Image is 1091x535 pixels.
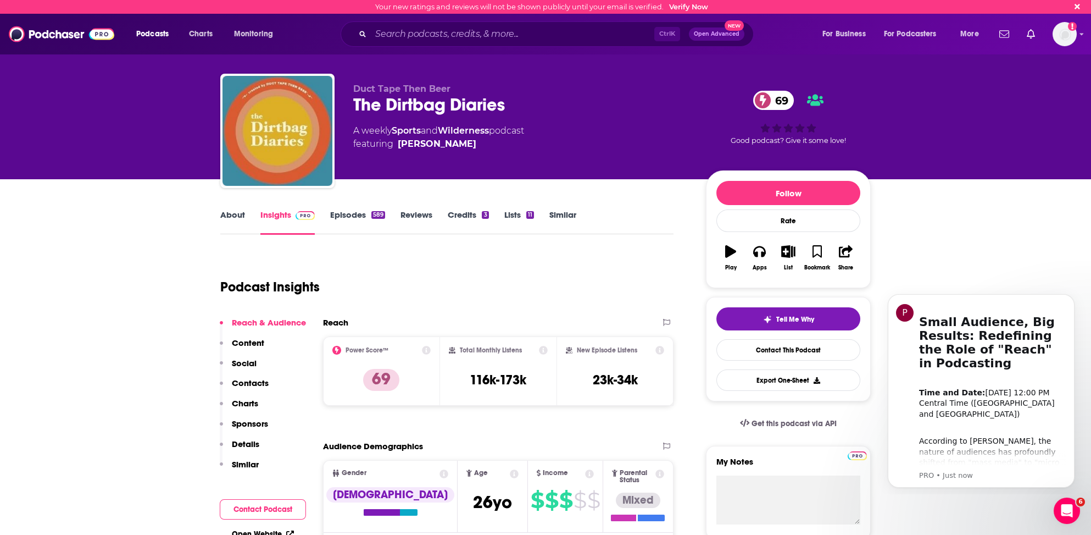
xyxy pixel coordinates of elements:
button: tell me why sparkleTell Me Why [716,307,860,330]
span: Podcasts [136,26,169,42]
a: Show notifications dropdown [1022,25,1039,43]
span: 69 [764,91,794,110]
button: Similar [220,459,259,479]
button: Share [832,238,860,278]
p: Similar [232,459,259,470]
div: Mixed [616,493,660,508]
a: Credits3 [448,209,488,235]
button: open menu [226,25,287,43]
h2: Reach [323,317,348,328]
div: Play [725,264,737,271]
span: 26 yo [473,492,512,513]
span: featuring [353,137,524,151]
a: Similar [549,209,576,235]
span: For Podcasters [884,26,937,42]
img: User Profile [1053,22,1077,46]
h2: Audience Demographics [323,441,423,451]
a: 69 [753,91,794,110]
div: 11 [526,211,534,219]
a: Show notifications dropdown [995,25,1014,43]
p: Details [232,439,259,449]
img: Podchaser Pro [848,451,867,460]
button: Apps [745,238,773,278]
a: Wilderness [438,125,489,136]
div: A weekly podcast [353,124,524,151]
span: $ [587,492,600,509]
a: Lists11 [504,209,534,235]
button: Follow [716,181,860,205]
svg: Email not verified [1068,22,1077,31]
a: Episodes589 [330,209,385,235]
a: Pro website [848,450,867,460]
div: Rate [716,209,860,232]
span: Age [474,470,488,477]
p: Charts [232,398,258,409]
p: 69 [363,369,399,391]
a: The Dirtbag Diaries [222,76,332,186]
span: Income [543,470,568,477]
div: Bookmark [804,264,830,271]
button: Social [220,358,257,378]
button: List [774,238,803,278]
span: Get this podcast via API [752,419,837,428]
span: New [725,20,744,31]
a: Reviews [400,209,432,235]
h1: Podcast Insights [220,279,320,295]
span: Tell Me Why [776,315,814,324]
a: Fitz Cahall [398,137,476,151]
h2: Total Monthly Listens [460,346,522,354]
button: Export One-Sheet [716,369,860,391]
h2: New Episode Listens [577,346,637,354]
span: Parental Status [620,470,654,484]
button: Show profile menu [1053,22,1077,46]
img: Podchaser Pro [296,211,315,220]
a: Verify Now [669,3,708,11]
a: InsightsPodchaser Pro [260,209,315,235]
h3: 116k-173k [470,372,526,388]
span: 6 [1076,498,1085,506]
span: Logged in as BretAita [1053,22,1077,46]
span: Monitoring [234,26,273,42]
div: Share [838,264,853,271]
button: open menu [129,25,183,43]
button: open menu [815,25,880,43]
button: Charts [220,398,258,418]
iframe: Intercom live chat [1054,498,1080,524]
span: $ [574,492,586,509]
div: [DEMOGRAPHIC_DATA] [326,487,454,503]
iframe: Intercom notifications message [871,285,1091,494]
label: My Notes [716,456,860,476]
p: Contacts [232,378,269,388]
a: About [220,209,245,235]
p: Reach & Audience [232,317,306,328]
button: open menu [953,25,993,43]
span: For Business [822,26,866,42]
span: and [421,125,438,136]
button: Play [716,238,745,278]
h3: 23k-34k [593,372,638,388]
span: $ [559,492,572,509]
div: Apps [753,264,767,271]
div: List [784,264,793,271]
span: Good podcast? Give it some love! [731,136,846,145]
button: Reach & Audience [220,317,306,338]
button: Details [220,439,259,459]
a: Podchaser - Follow, Share and Rate Podcasts [9,24,114,45]
a: Sports [392,125,421,136]
button: Bookmark [803,238,831,278]
span: More [960,26,979,42]
span: $ [531,492,544,509]
h2: Power Score™ [346,346,388,354]
a: Contact This Podcast [716,339,860,361]
a: Charts [182,25,219,43]
p: Content [232,338,264,348]
span: $ [545,492,558,509]
div: 3 [482,211,488,219]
